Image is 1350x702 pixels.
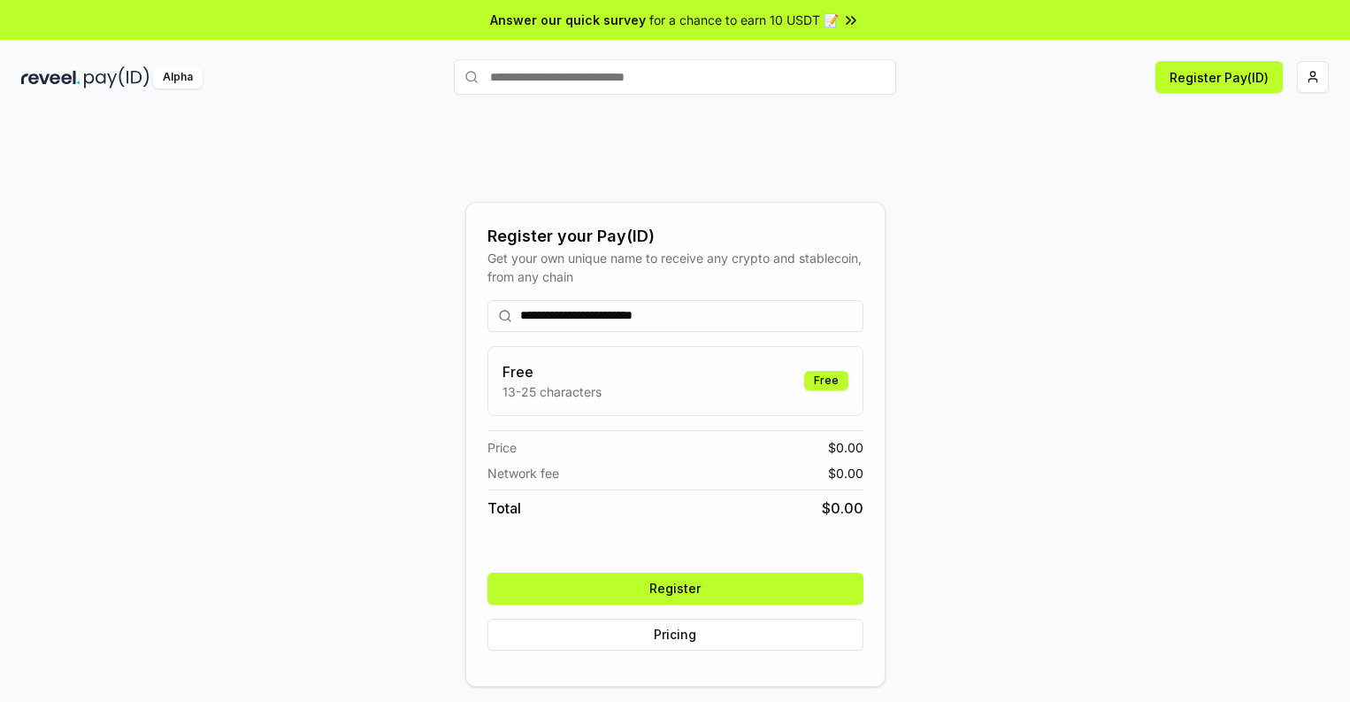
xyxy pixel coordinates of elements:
[822,498,863,519] span: $ 0.00
[490,11,646,29] span: Answer our quick survey
[487,249,863,286] div: Get your own unique name to receive any crypto and stablecoin, from any chain
[84,66,150,89] img: pay_id
[502,361,602,382] h3: Free
[153,66,203,89] div: Alpha
[804,371,848,390] div: Free
[487,619,863,651] button: Pricing
[1155,61,1283,93] button: Register Pay(ID)
[487,464,559,482] span: Network fee
[502,382,602,401] p: 13-25 characters
[487,224,863,249] div: Register your Pay(ID)
[487,438,517,457] span: Price
[828,464,863,482] span: $ 0.00
[21,66,81,89] img: reveel_dark
[649,11,839,29] span: for a chance to earn 10 USDT 📝
[828,438,863,457] span: $ 0.00
[487,498,521,519] span: Total
[487,573,863,605] button: Register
